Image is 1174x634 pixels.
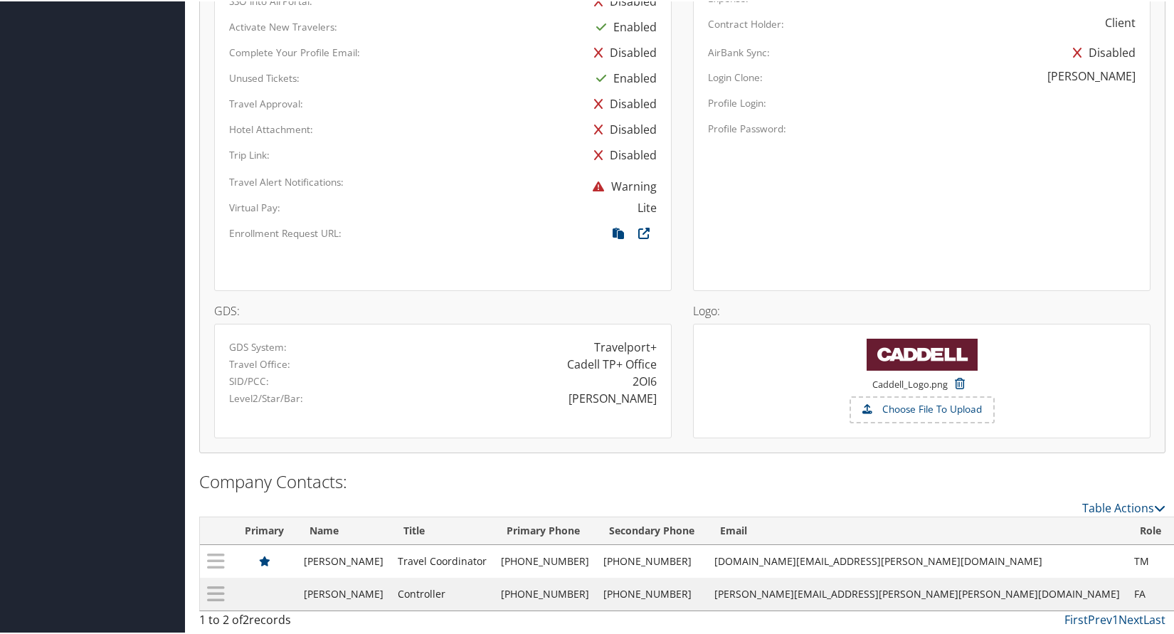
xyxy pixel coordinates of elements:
div: Disabled [587,90,657,115]
span: Warning [586,177,657,193]
td: [PHONE_NUMBER] [596,576,707,609]
img: Caddell_Logo.png [867,337,978,369]
td: [PHONE_NUMBER] [596,544,707,576]
td: [PHONE_NUMBER] [494,544,596,576]
label: AirBank Sync: [708,44,770,58]
a: Prev [1088,611,1112,626]
td: [PHONE_NUMBER] [494,576,596,609]
label: Login Clone: [708,69,763,83]
label: Hotel Attachment: [229,121,313,135]
a: Table Actions [1082,499,1165,514]
div: Enabled [589,64,657,90]
th: Primary Phone [494,516,596,544]
h2: Company Contacts: [199,468,1165,492]
label: Activate New Travelers: [229,19,337,33]
div: Disabled [587,38,657,64]
td: [DOMAIN_NAME][EMAIL_ADDRESS][PERSON_NAME][DOMAIN_NAME] [707,544,1127,576]
th: Name [297,516,391,544]
label: GDS System: [229,339,287,353]
div: 2OI6 [633,371,657,389]
th: Role [1127,516,1174,544]
div: 1 to 2 of records [199,610,425,634]
small: Caddell_Logo.png [872,376,948,403]
a: First [1064,611,1088,626]
div: Disabled [1066,38,1136,64]
td: FA [1127,576,1174,609]
td: [PERSON_NAME][EMAIL_ADDRESS][PERSON_NAME][PERSON_NAME][DOMAIN_NAME] [707,576,1127,609]
div: Travelport+ [594,337,657,354]
label: Choose File To Upload [851,396,993,421]
div: [PERSON_NAME] [569,389,657,406]
label: Travel Alert Notifications: [229,174,344,188]
h4: GDS: [214,304,672,315]
td: [PERSON_NAME] [297,544,391,576]
label: Complete Your Profile Email: [229,44,360,58]
td: [PERSON_NAME] [297,576,391,609]
div: Lite [638,198,657,215]
a: Next [1119,611,1143,626]
label: Contract Holder: [708,16,784,30]
td: Controller [391,576,494,609]
span: 2 [243,611,249,626]
h4: Logo: [693,304,1151,315]
label: Trip Link: [229,147,270,161]
div: Enabled [589,13,657,38]
label: Travel Approval: [229,95,303,110]
div: Cadell TP+ Office [567,354,657,371]
div: Client [1105,13,1136,30]
th: Primary [232,516,297,544]
label: Profile Login: [708,95,766,109]
label: Level2/Star/Bar: [229,390,303,404]
label: Travel Office: [229,356,290,370]
label: SID/PCC: [229,373,269,387]
div: Disabled [587,141,657,167]
a: 1 [1112,611,1119,626]
th: Secondary Phone [596,516,707,544]
div: [PERSON_NAME] [1047,66,1136,83]
th: Title [391,516,494,544]
label: Unused Tickets: [229,70,300,84]
td: Travel Coordinator [391,544,494,576]
label: Virtual Pay: [229,199,280,213]
th: Email [707,516,1127,544]
label: Profile Password: [708,120,786,134]
div: Disabled [587,115,657,141]
td: TM [1127,544,1174,576]
a: Last [1143,611,1165,626]
label: Enrollment Request URL: [229,225,342,239]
